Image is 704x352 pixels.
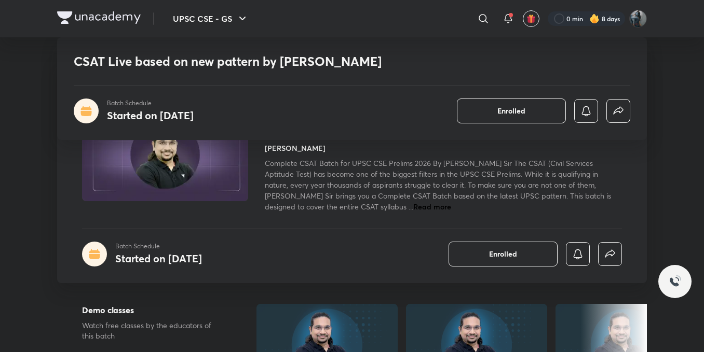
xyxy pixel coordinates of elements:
[80,107,250,202] img: Thumbnail
[74,54,480,69] h1: CSAT Live based on new pattern by [PERSON_NAME]
[265,158,611,212] span: Complete CSAT Batch for UPSC CSE Prelims 2026 By [PERSON_NAME] Sir The CSAT (Civil Services Aptit...
[457,98,566,123] button: Enrolled
[489,249,517,259] span: Enrolled
[497,106,525,116] span: Enrolled
[669,275,681,288] img: ttu
[265,143,326,153] h4: [PERSON_NAME]
[82,304,223,316] h5: Demo classes
[107,98,194,108] p: Batch Schedule
[589,13,600,24] img: streak
[57,11,141,24] img: Company Logo
[526,14,536,23] img: avatar
[82,320,223,341] p: Watch free classes by the educators of this batch
[413,202,451,212] span: Read more
[629,10,647,27] img: Komal
[57,11,141,26] a: Company Logo
[107,108,194,122] h4: Started on [DATE]
[449,242,558,266] button: Enrolled
[523,10,539,27] button: avatar
[167,8,255,29] button: UPSC CSE - GS
[115,251,202,265] h4: Started on [DATE]
[115,242,202,251] p: Batch Schedule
